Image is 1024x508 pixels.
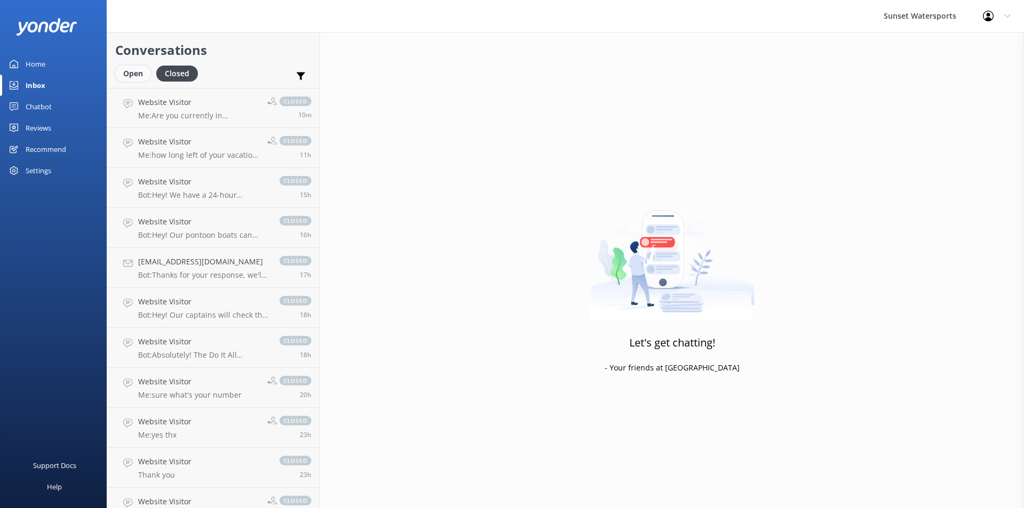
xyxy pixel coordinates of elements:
[107,128,319,168] a: Website VisitorMe:how long left of your vacation here?closed11h
[138,230,269,240] p: Bot: Hey! Our pontoon boats can accommodate up to 8 people, and unfortunately, we can't make exce...
[279,136,311,146] span: closed
[115,66,151,82] div: Open
[107,448,319,488] a: Website VisitorThank youclosed23h
[138,96,259,108] h4: Website Visitor
[107,208,319,248] a: Website VisitorBot:Hey! Our pontoon boats can accommodate up to 8 people, and unfortunately, we c...
[138,416,191,428] h4: Website Visitor
[629,334,715,351] h3: Let's get chatting!
[138,111,259,120] p: Me: Are you currently in [GEOGRAPHIC_DATA]? or planning your trip?
[107,248,319,288] a: [EMAIL_ADDRESS][DOMAIN_NAME]Bot:Thanks for your response, we'll get back to you as soon as we can...
[590,188,755,321] img: artwork of a man stealing a conversation from at giant smartphone
[279,96,311,106] span: closed
[300,470,311,479] span: Sep 04 2025 09:12am (UTC -05:00) America/Cancun
[279,456,311,465] span: closed
[107,408,319,448] a: Website VisitorMe:yes thxclosed23h
[47,476,62,497] div: Help
[300,390,311,399] span: Sep 04 2025 12:51pm (UTC -05:00) America/Cancun
[107,288,319,328] a: Website VisitorBot:Hey! Our captains will check the weather on the day of your trip. If condition...
[156,66,198,82] div: Closed
[26,160,51,181] div: Settings
[107,368,319,408] a: Website VisitorMe:sure what's your numberclosed20h
[138,390,242,400] p: Me: sure what's your number
[300,350,311,359] span: Sep 04 2025 02:35pm (UTC -05:00) America/Cancun
[298,110,311,119] span: Sep 05 2025 08:48am (UTC -05:00) America/Cancun
[138,350,269,360] p: Bot: Absolutely! The Do It All Watersports Package is what you're looking for. It includes up to ...
[138,176,269,188] h4: Website Visitor
[138,270,269,280] p: Bot: Thanks for your response, we'll get back to you as soon as we can during opening hours.
[26,96,52,117] div: Chatbot
[300,270,311,279] span: Sep 04 2025 03:46pm (UTC -05:00) America/Cancun
[138,136,259,148] h4: Website Visitor
[26,75,45,96] div: Inbox
[156,67,203,79] a: Closed
[138,310,269,320] p: Bot: Hey! Our captains will check the weather on the day of your trip. If conditions are unsafe, ...
[138,336,269,348] h4: Website Visitor
[138,470,191,480] p: Thank you
[107,168,319,208] a: Website VisitorBot:Hey! We have a 24-hour cancellation policy. If you cancel your trip at least 2...
[279,496,311,505] span: closed
[33,455,76,476] div: Support Docs
[138,216,269,228] h4: Website Visitor
[107,328,319,368] a: Website VisitorBot:Absolutely! The Do It All Watersports Package is what you're looking for. It i...
[138,296,269,308] h4: Website Visitor
[138,456,191,467] h4: Website Visitor
[26,117,51,139] div: Reviews
[279,336,311,345] span: closed
[300,150,311,159] span: Sep 04 2025 09:08pm (UTC -05:00) America/Cancun
[138,150,259,160] p: Me: how long left of your vacation here?
[300,430,311,439] span: Sep 04 2025 09:41am (UTC -05:00) America/Cancun
[26,53,45,75] div: Home
[138,430,191,440] p: Me: yes thx
[107,88,319,128] a: Website VisitorMe:Are you currently in [GEOGRAPHIC_DATA]? or planning your trip?closed10m
[279,176,311,186] span: closed
[605,362,740,374] p: - Your friends at [GEOGRAPHIC_DATA]
[115,67,156,79] a: Open
[300,230,311,239] span: Sep 04 2025 03:59pm (UTC -05:00) America/Cancun
[16,18,77,36] img: yonder-white-logo.png
[138,496,202,507] h4: Website Visitor
[138,376,242,388] h4: Website Visitor
[279,416,311,425] span: closed
[115,40,311,60] h2: Conversations
[279,256,311,265] span: closed
[138,190,269,200] p: Bot: Hey! We have a 24-hour cancellation policy. If you cancel your trip at least 24 hours in adv...
[279,216,311,225] span: closed
[138,256,269,268] h4: [EMAIL_ADDRESS][DOMAIN_NAME]
[279,296,311,305] span: closed
[279,376,311,385] span: closed
[300,310,311,319] span: Sep 04 2025 02:52pm (UTC -05:00) America/Cancun
[26,139,66,160] div: Recommend
[300,190,311,199] span: Sep 04 2025 05:31pm (UTC -05:00) America/Cancun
